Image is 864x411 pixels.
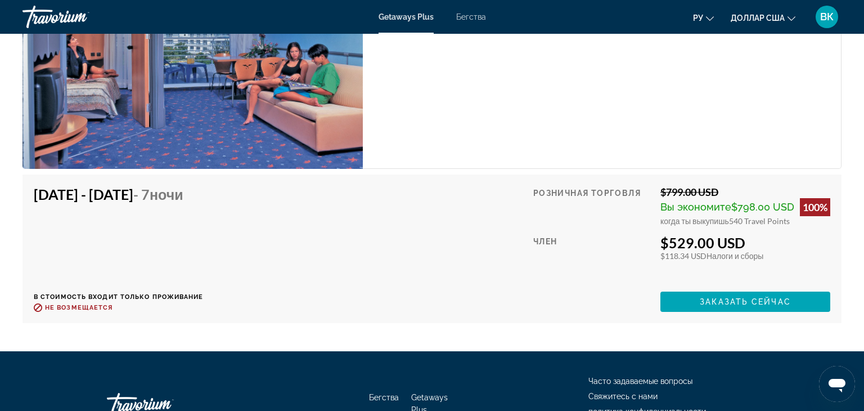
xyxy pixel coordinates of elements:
[731,10,795,26] button: Изменить валюту
[22,2,135,32] a: Травориум
[369,393,399,402] a: Бегства
[456,12,486,21] a: Бегства
[588,392,658,401] a: Свяжитесь с нами
[660,216,729,226] span: когда ты выкупишь
[533,234,652,283] div: Член
[660,292,830,312] button: Заказать сейчас
[693,10,714,26] button: Изменить язык
[729,216,790,226] span: 540 Travel Points
[45,304,112,311] span: Не возмещается
[379,12,434,21] a: Getaways Plus
[660,186,830,198] div: $799.00 USD
[820,11,834,23] font: ВК
[660,201,731,213] span: Вы экономите
[588,377,692,386] a: Часто задаваемые вопросы
[660,251,830,261] div: $118.34 USD
[731,201,794,213] span: $798.00 USD
[819,366,855,402] iframe: לחצן לפתיחת חלון הודעות הטקסט
[800,198,830,216] div: 100%
[731,14,785,23] font: доллар США
[34,186,195,203] h4: [DATE] - [DATE]
[150,186,183,203] span: ночи
[34,293,204,301] p: В стоимость входит только проживание
[660,234,830,251] div: $529.00 USD
[812,5,841,29] button: Меню пользователя
[693,14,703,23] font: ру
[706,251,763,261] span: Налоги и сборы
[700,297,791,306] span: Заказать сейчас
[533,186,652,226] div: Розничная торговля
[133,186,183,203] span: - 7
